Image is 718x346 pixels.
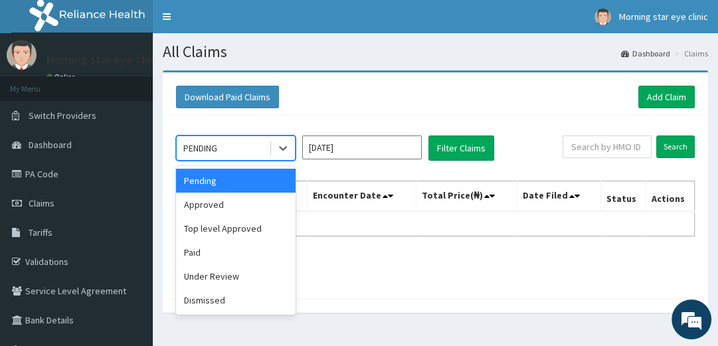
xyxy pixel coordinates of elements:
div: Approved [176,193,296,216]
img: User Image [7,40,37,70]
img: User Image [594,9,611,25]
input: Search [656,135,695,158]
a: Online [46,72,78,82]
div: Top level Approved [176,216,296,240]
div: Dismissed [176,288,296,312]
a: Dashboard [621,48,670,59]
p: Morning star eye clinic [46,54,163,66]
button: Download Paid Claims [176,86,279,108]
th: Status [600,181,646,212]
div: Under Review [176,264,296,288]
th: Date Filed [517,181,600,212]
div: Paid [176,240,296,264]
th: Encounter Date [307,181,416,212]
span: Morning star eye clinic [619,11,708,23]
span: Tariffs [29,226,52,238]
button: Filter Claims [428,135,494,161]
th: Actions [646,181,694,212]
span: Switch Providers [29,110,96,122]
th: Total Price(₦) [416,181,517,212]
a: Add Claim [638,86,695,108]
li: Claims [672,48,708,59]
div: PENDING [183,141,217,155]
h1: All Claims [163,43,708,60]
span: Dashboard [29,139,72,151]
span: Claims [29,197,54,209]
input: Search by HMO ID [563,135,652,158]
div: Pending [176,169,296,193]
input: Select Month and Year [302,135,422,159]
